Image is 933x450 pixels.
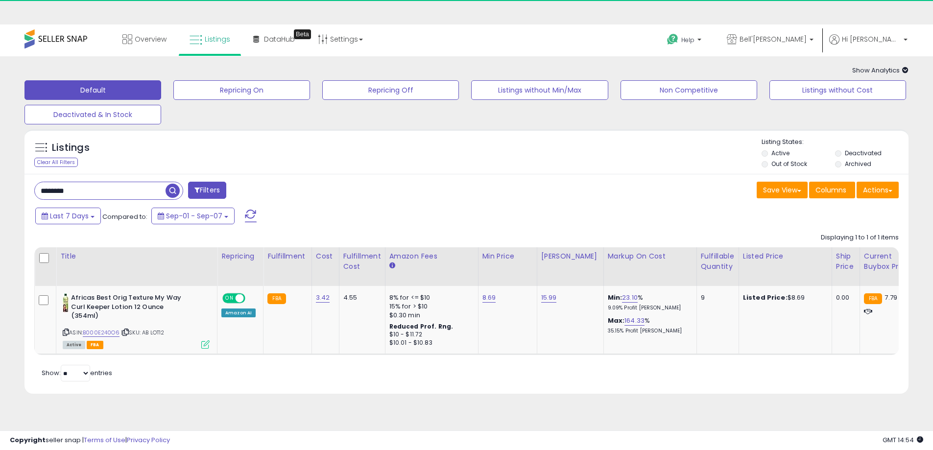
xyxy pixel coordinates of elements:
a: Privacy Policy [127,435,170,445]
a: Bell'[PERSON_NAME] [719,24,821,56]
button: Sep-01 - Sep-07 [151,208,235,224]
button: Repricing Off [322,80,459,100]
span: Overview [135,34,167,44]
div: Amazon Fees [389,251,474,261]
a: 8.69 [482,293,496,303]
a: Terms of Use [84,435,125,445]
label: Active [771,149,789,157]
div: [PERSON_NAME] [541,251,599,261]
div: Current Buybox Price [864,251,914,272]
span: Help [681,36,694,44]
div: 15% for > $10 [389,302,471,311]
div: Ship Price [836,251,856,272]
div: % [608,316,689,334]
span: | SKU: AB LOT12 [121,329,165,336]
span: Hi [PERSON_NAME] [842,34,901,44]
small: FBA [864,293,882,304]
div: $8.69 [743,293,824,302]
div: Repricing [221,251,259,261]
div: Title [60,251,213,261]
div: Fulfillment [267,251,307,261]
label: Archived [845,160,871,168]
span: Bell'[PERSON_NAME] [740,34,807,44]
span: Listings [205,34,230,44]
a: 15.99 [541,293,557,303]
span: 7.79 [885,293,897,302]
b: Max: [608,316,625,325]
img: 31k+P1N9TSL._SL40_.jpg [63,293,69,313]
a: B000E240O6 [83,329,120,337]
span: Show Analytics [852,66,909,75]
button: Listings without Cost [769,80,906,100]
div: 4.55 [343,293,378,302]
div: Markup on Cost [608,251,693,261]
label: Deactivated [845,149,882,157]
i: Get Help [667,33,679,46]
div: Displaying 1 to 1 of 1 items [821,233,899,242]
b: Reduced Prof. Rng. [389,322,454,331]
span: OFF [244,294,260,303]
button: Last 7 Days [35,208,101,224]
div: $0.30 min [389,311,471,320]
h5: Listings [52,141,90,155]
button: Default [24,80,161,100]
label: Out of Stock [771,160,807,168]
b: Min: [608,293,622,302]
a: Help [659,26,711,56]
button: Listings without Min/Max [471,80,608,100]
span: DataHub [264,34,295,44]
div: Fulfillable Quantity [701,251,735,272]
b: Africas Best Orig Texture My Way Curl Keeper Lotion 12 Ounce (354ml) [71,293,190,323]
small: FBA [267,293,286,304]
button: Non Competitive [621,80,757,100]
a: 3.42 [316,293,330,303]
a: 23.10 [622,293,638,303]
button: Actions [857,182,899,198]
button: Save View [757,182,808,198]
span: Compared to: [102,212,147,221]
button: Repricing On [173,80,310,100]
span: ON [223,294,236,303]
div: Cost [316,251,335,261]
div: 0.00 [836,293,852,302]
a: 164.33 [624,316,645,326]
span: Columns [815,185,846,195]
div: Min Price [482,251,533,261]
small: Amazon Fees. [389,261,395,270]
button: Filters [188,182,226,199]
p: 35.15% Profit [PERSON_NAME] [608,328,689,334]
div: Amazon AI [221,308,256,317]
span: FBA [87,341,103,349]
span: Show: entries [42,368,112,378]
a: DataHub [246,24,302,54]
b: Listed Price: [743,293,788,302]
span: All listings currently available for purchase on Amazon [63,341,85,349]
div: 8% for <= $10 [389,293,471,302]
strong: Copyright [10,435,46,445]
div: 9 [701,293,731,302]
th: The percentage added to the cost of goods (COGS) that forms the calculator for Min & Max prices. [603,247,696,286]
div: Clear All Filters [34,158,78,167]
a: Settings [311,24,370,54]
div: ASIN: [63,293,210,348]
a: Hi [PERSON_NAME] [829,34,908,56]
button: Deactivated & In Stock [24,105,161,124]
div: % [608,293,689,311]
span: Last 7 Days [50,211,89,221]
div: $10 - $11.72 [389,331,471,339]
a: Listings [182,24,238,54]
div: Tooltip anchor [294,29,311,39]
span: 2025-09-15 14:54 GMT [883,435,923,445]
div: Listed Price [743,251,828,261]
div: Fulfillment Cost [343,251,381,272]
button: Columns [809,182,855,198]
div: $10.01 - $10.83 [389,339,471,347]
p: 9.09% Profit [PERSON_NAME] [608,305,689,311]
span: Sep-01 - Sep-07 [166,211,222,221]
div: seller snap | | [10,436,170,445]
p: Listing States: [762,138,909,147]
a: Overview [115,24,174,54]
